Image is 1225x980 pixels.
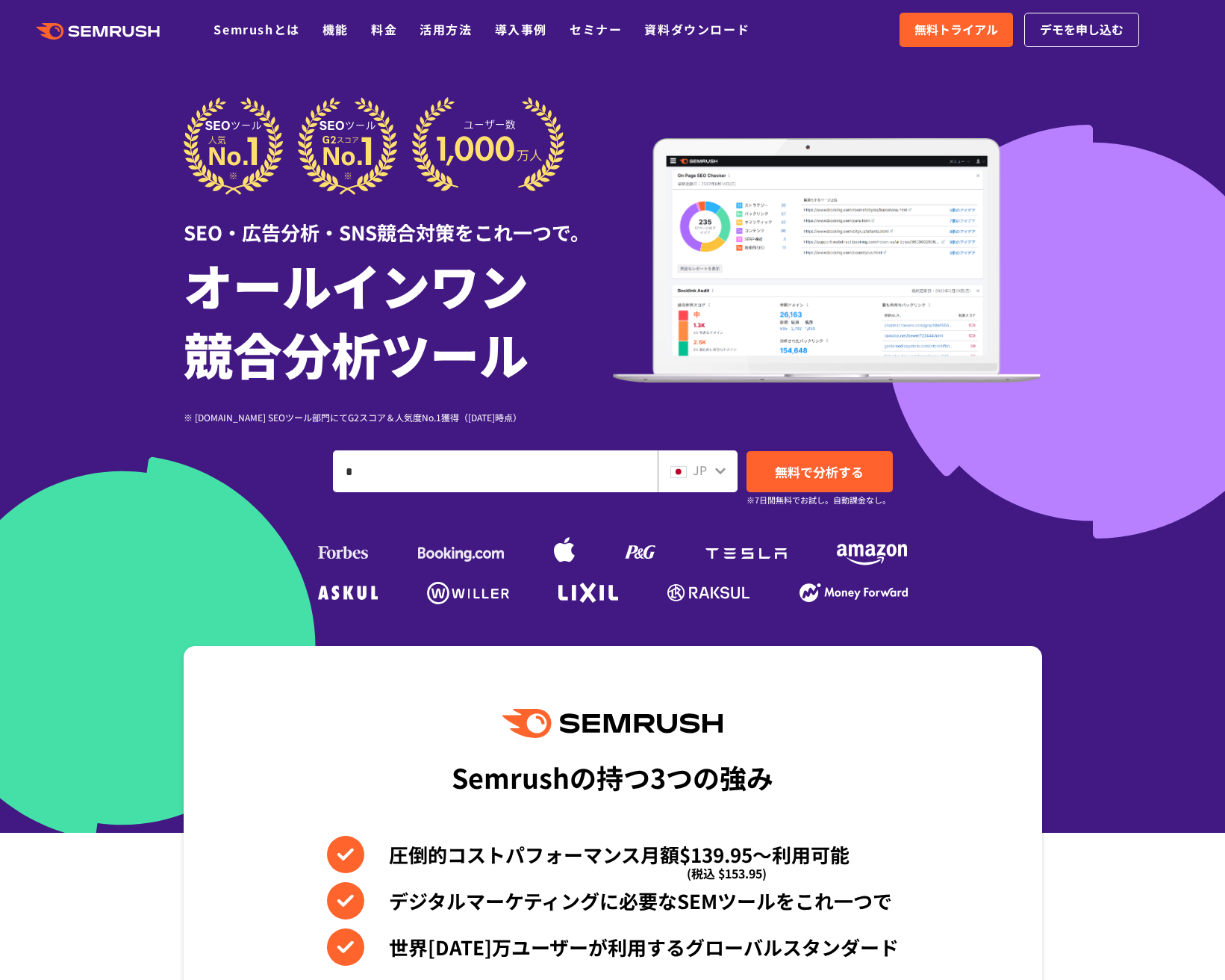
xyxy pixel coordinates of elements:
small: ※7日間無料でお試し。自動課金なし。 [746,493,891,507]
a: Semrushとは [213,20,299,38]
span: 無料で分析する [775,462,864,481]
a: 機能 [322,20,349,38]
a: 導入事例 [495,20,547,38]
a: セミナー [570,20,622,38]
a: 活用方法 [420,20,472,38]
li: 世界[DATE]万ユーザーが利用するグローバルスタンダード [327,928,899,966]
span: (税込 $153.95) [687,855,767,892]
a: デモを申し込む [1024,13,1139,47]
div: SEO・広告分析・SNS競合対策をこれ一つで。 [184,195,613,246]
a: 資料ダウンロード [644,20,749,38]
a: 無料で分析する [746,451,893,492]
span: JP [693,461,707,479]
div: ※ [DOMAIN_NAME] SEOツール部門にてG2スコア＆人気度No.1獲得（[DATE]時点） [184,410,613,424]
div: Semrushの持つ3つの強み [452,749,773,804]
span: 無料トライアル [914,20,998,40]
h1: オールインワン 競合分析ツール [184,250,613,388]
a: 無料トライアル [900,13,1013,47]
li: 圧倒的コストパフォーマンス月額$139.95〜利用可能 [327,836,899,873]
img: Semrush [502,709,722,738]
input: ドメイン、キーワードまたはURLを入力してください [334,451,657,491]
span: デモを申し込む [1040,20,1123,40]
a: 料金 [371,20,397,38]
li: デジタルマーケティングに必要なSEMツールをこれ一つで [327,882,899,919]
